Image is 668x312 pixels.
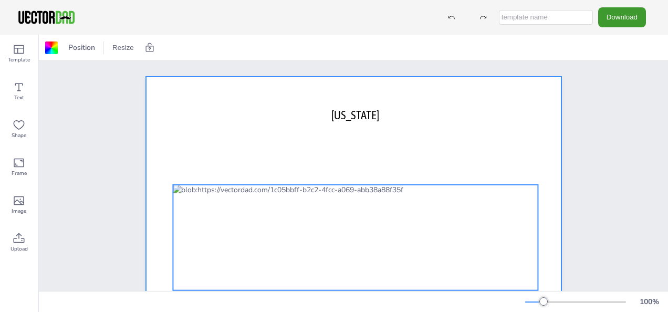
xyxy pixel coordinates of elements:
[14,93,24,102] span: Text
[17,9,76,25] img: VectorDad-1.png
[12,207,26,215] span: Image
[66,43,97,53] span: Position
[331,108,379,122] span: [US_STATE]
[499,10,593,25] input: template name
[108,39,138,56] button: Resize
[12,131,26,140] span: Shape
[11,245,28,253] span: Upload
[8,56,30,64] span: Template
[598,7,646,27] button: Download
[636,297,662,307] div: 100 %
[12,169,27,178] span: Frame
